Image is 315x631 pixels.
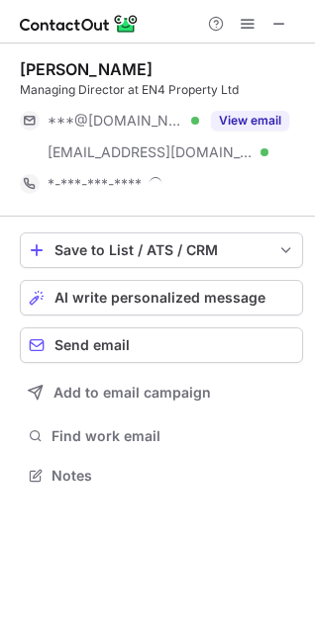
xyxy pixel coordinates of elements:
span: [EMAIL_ADDRESS][DOMAIN_NAME] [48,143,254,161]
button: save-profile-one-click [20,232,303,268]
span: Send email [54,337,130,353]
button: Notes [20,462,303,490]
span: ***@[DOMAIN_NAME] [48,112,184,130]
span: Notes [52,467,295,485]
button: Reveal Button [211,111,289,131]
button: Add to email campaign [20,375,303,410]
span: AI write personalized message [54,290,265,306]
button: Send email [20,327,303,363]
span: Add to email campaign [53,385,211,401]
button: AI write personalized message [20,280,303,315]
div: [PERSON_NAME] [20,59,153,79]
img: ContactOut v5.3.10 [20,12,139,36]
div: Save to List / ATS / CRM [54,242,268,258]
button: Find work email [20,422,303,450]
span: Find work email [52,427,295,445]
div: Managing Director at EN4 Property Ltd [20,81,303,99]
